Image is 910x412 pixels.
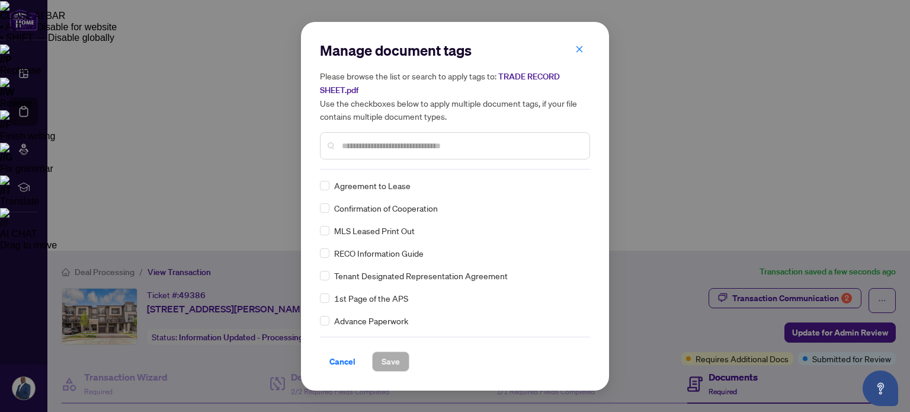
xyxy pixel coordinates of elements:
[320,352,365,372] button: Cancel
[334,292,408,305] span: 1st Page of the APS
[329,352,355,371] span: Cancel
[372,352,409,372] button: Save
[334,314,408,327] span: Advance Paperwork
[863,371,898,406] button: Open asap
[334,269,508,282] span: Tenant Designated Representation Agreement
[334,247,424,260] span: RECO Information Guide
